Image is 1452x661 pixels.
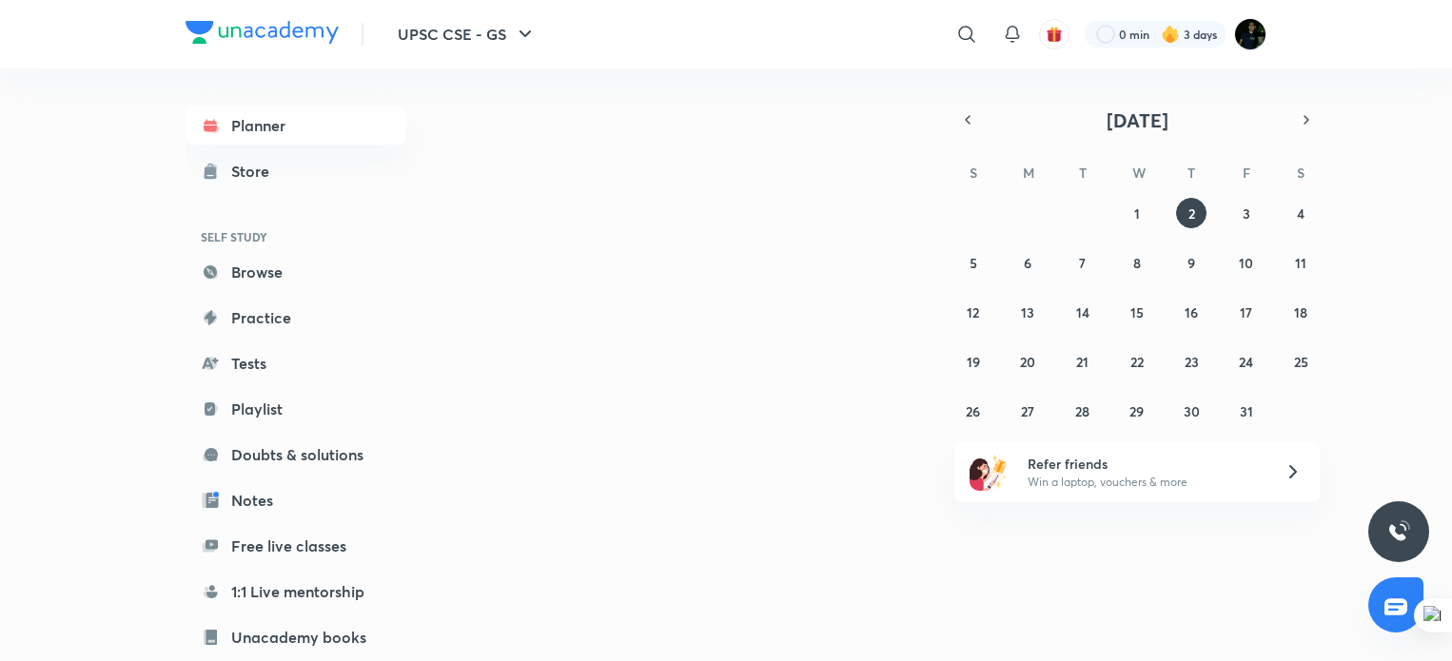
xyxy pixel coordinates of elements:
[1107,107,1168,133] span: [DATE]
[958,247,989,278] button: October 5, 2025
[1024,254,1031,272] abbr: October 6, 2025
[1020,353,1035,371] abbr: October 20, 2025
[1122,346,1152,377] button: October 22, 2025
[1231,396,1262,426] button: October 31, 2025
[186,299,406,337] a: Practice
[186,21,339,44] img: Company Logo
[1130,353,1144,371] abbr: October 22, 2025
[186,107,406,145] a: Planner
[1028,454,1262,474] h6: Refer friends
[1185,353,1199,371] abbr: October 23, 2025
[1028,474,1262,491] p: Win a laptop, vouchers & more
[1079,254,1086,272] abbr: October 7, 2025
[1294,353,1308,371] abbr: October 25, 2025
[1285,297,1316,327] button: October 18, 2025
[1231,346,1262,377] button: October 24, 2025
[186,573,406,611] a: 1:1 Live mentorship
[1068,346,1098,377] button: October 21, 2025
[1297,204,1305,223] abbr: October 4, 2025
[1068,396,1098,426] button: October 28, 2025
[1122,396,1152,426] button: October 29, 2025
[186,436,406,474] a: Doubts & solutions
[1243,164,1250,182] abbr: Friday
[966,402,980,420] abbr: October 26, 2025
[1021,402,1034,420] abbr: October 27, 2025
[1297,164,1305,182] abbr: Saturday
[1185,303,1198,321] abbr: October 16, 2025
[186,481,406,519] a: Notes
[958,396,989,426] button: October 26, 2025
[967,353,980,371] abbr: October 19, 2025
[958,346,989,377] button: October 19, 2025
[1176,198,1207,228] button: October 2, 2025
[186,344,406,382] a: Tests
[1046,26,1063,43] img: avatar
[1176,396,1207,426] button: October 30, 2025
[1231,247,1262,278] button: October 10, 2025
[1187,254,1195,272] abbr: October 9, 2025
[1068,297,1098,327] button: October 14, 2025
[1130,303,1144,321] abbr: October 15, 2025
[1295,254,1306,272] abbr: October 11, 2025
[1239,254,1253,272] abbr: October 10, 2025
[1187,164,1195,182] abbr: Thursday
[1161,25,1180,44] img: streak
[1176,346,1207,377] button: October 23, 2025
[1234,18,1266,50] img: Rohit Duggal
[1122,198,1152,228] button: October 1, 2025
[1122,297,1152,327] button: October 15, 2025
[1176,247,1207,278] button: October 9, 2025
[1012,346,1043,377] button: October 20, 2025
[186,152,406,190] a: Store
[186,21,339,49] a: Company Logo
[231,160,281,183] div: Store
[1231,297,1262,327] button: October 17, 2025
[386,15,548,53] button: UPSC CSE - GS
[186,527,406,565] a: Free live classes
[1294,303,1307,321] abbr: October 18, 2025
[1129,402,1144,420] abbr: October 29, 2025
[981,107,1293,133] button: [DATE]
[186,618,406,656] a: Unacademy books
[186,253,406,291] a: Browse
[1039,19,1069,49] button: avatar
[1285,247,1316,278] button: October 11, 2025
[1188,204,1195,223] abbr: October 2, 2025
[1012,247,1043,278] button: October 6, 2025
[1132,164,1146,182] abbr: Wednesday
[1075,402,1089,420] abbr: October 28, 2025
[1285,346,1316,377] button: October 25, 2025
[1285,198,1316,228] button: October 4, 2025
[1076,303,1089,321] abbr: October 14, 2025
[186,390,406,428] a: Playlist
[1134,204,1140,223] abbr: October 1, 2025
[1021,303,1034,321] abbr: October 13, 2025
[1012,297,1043,327] button: October 13, 2025
[1240,303,1252,321] abbr: October 17, 2025
[1231,198,1262,228] button: October 3, 2025
[1079,164,1087,182] abbr: Tuesday
[1240,402,1253,420] abbr: October 31, 2025
[1176,297,1207,327] button: October 16, 2025
[970,164,977,182] abbr: Sunday
[970,453,1008,491] img: referral
[186,221,406,253] h6: SELF STUDY
[1076,353,1089,371] abbr: October 21, 2025
[1184,402,1200,420] abbr: October 30, 2025
[970,254,977,272] abbr: October 5, 2025
[1068,247,1098,278] button: October 7, 2025
[1023,164,1034,182] abbr: Monday
[967,303,979,321] abbr: October 12, 2025
[958,297,989,327] button: October 12, 2025
[1243,204,1250,223] abbr: October 3, 2025
[1133,254,1141,272] abbr: October 8, 2025
[1239,353,1253,371] abbr: October 24, 2025
[1012,396,1043,426] button: October 27, 2025
[1122,247,1152,278] button: October 8, 2025
[1387,520,1410,543] img: ttu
